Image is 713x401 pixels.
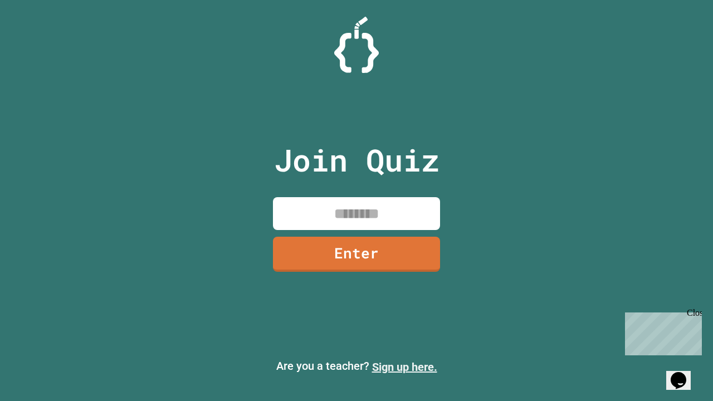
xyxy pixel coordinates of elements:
a: Enter [273,237,440,272]
p: Are you a teacher? [9,358,704,375]
img: Logo.svg [334,17,379,73]
div: Chat with us now!Close [4,4,77,71]
iframe: chat widget [621,308,702,355]
a: Sign up here. [372,360,437,374]
iframe: chat widget [666,356,702,390]
p: Join Quiz [274,137,439,183]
